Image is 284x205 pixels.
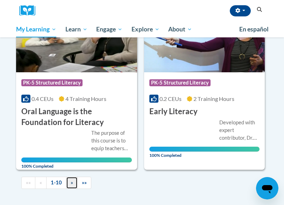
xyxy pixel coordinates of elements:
[256,177,278,199] iframe: Button to launch messaging window
[35,177,47,189] a: Previous
[96,25,122,34] span: Engage
[77,177,91,189] a: End
[92,21,127,37] a: Engage
[16,1,137,170] a: Course LogoPK-5 Structured Literacy0.4 CEUs4 Training Hours Oral Language is the Foundation for L...
[144,1,265,170] a: Course LogoPK-5 Structured Literacy0.2 CEUs2 Training Hours Early LiteracyDeveloped with expert c...
[66,177,78,189] a: Next
[11,21,273,37] div: Main menu
[168,25,192,34] span: About
[12,21,61,37] a: My Learning
[235,22,273,37] a: En español
[19,5,40,16] img: Logo brand
[127,21,164,37] a: Explore
[16,25,56,34] span: My Learning
[239,25,269,33] span: En español
[21,79,83,86] span: PK-5 Structured Literacy
[40,180,42,185] span: «
[21,177,35,189] a: Begining
[61,21,92,37] a: Learn
[21,158,132,169] span: 100% Completed
[159,95,182,102] span: 0.2 CEUs
[19,5,40,16] a: Cox Campus
[71,180,73,185] span: »
[82,180,87,185] span: »»
[254,6,265,14] button: Search
[149,106,198,117] h3: Early Literacy
[21,158,132,162] div: Your progress
[149,79,211,86] span: PK-5 Structured Literacy
[164,21,197,37] a: About
[230,5,251,16] button: Account Settings
[149,147,260,152] div: Your progress
[31,95,54,102] span: 0.4 CEUs
[21,106,132,128] h3: Oral Language is the Foundation for Literacy
[132,25,159,34] span: Explore
[26,180,31,185] span: ««
[65,25,87,34] span: Learn
[46,177,66,189] a: 1-10
[219,119,260,142] div: Developed with expert contributor, Dr. [PERSON_NAME], Reading Teacherʹs Top Ten Tools. Through th...
[65,95,106,102] span: 4 Training Hours
[149,147,260,158] span: 100% Completed
[91,129,132,152] div: The purpose of this course is to equip teachers with the knowledge of the components of oral lang...
[193,95,234,102] span: 2 Training Hours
